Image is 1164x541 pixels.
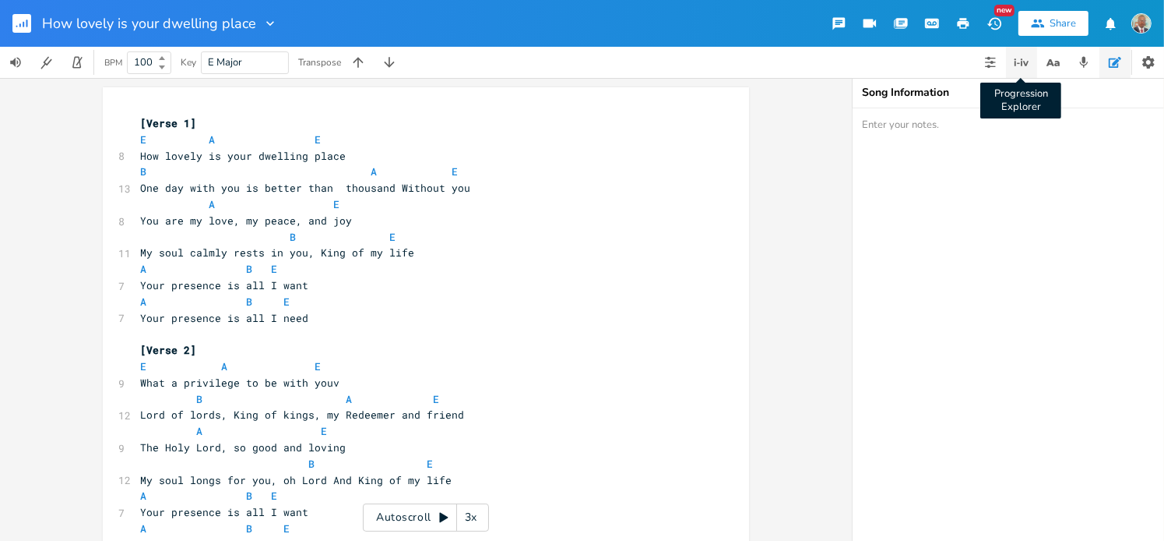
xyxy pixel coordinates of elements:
span: B [246,295,252,309]
span: Your presence is all I need [140,311,308,325]
span: E [283,295,290,309]
span: The Holy Lord, so good and loving [140,440,346,454]
span: A [140,522,146,536]
span: Your presence is all I want [140,505,308,519]
button: Progression Explorer [1006,47,1037,78]
span: My soul longs for you, oh Lord And King of my life [140,473,452,487]
span: E [427,457,433,471]
div: 3x [457,504,485,532]
span: My soul calmly rests in you, King of my life [140,246,414,260]
span: B [246,262,252,276]
span: How lovely is your dwelling place [140,149,346,163]
span: B [246,522,252,536]
span: E [333,197,339,211]
span: A [140,295,146,309]
span: Your presence is all I want [140,278,308,292]
span: E [271,262,277,276]
div: Share [1050,16,1076,30]
span: One day with you is better than thousand Without you [140,181,470,195]
span: E [389,230,396,244]
button: New [979,9,1010,37]
span: B [196,392,202,406]
span: A [371,164,377,179]
div: Autoscroll [363,504,489,532]
span: B [246,489,252,503]
span: E [140,133,146,147]
span: What a privilege to be with youv [140,376,339,390]
div: Transpose [298,58,341,67]
span: [Verse 2] [140,343,196,357]
span: B [140,164,146,179]
span: E [271,489,277,503]
span: E [315,359,321,373]
button: Share [1018,11,1088,36]
div: Key [181,58,196,67]
span: A [209,133,215,147]
div: Song Information [862,87,1155,98]
span: [Verse 1] [140,116,196,130]
span: A [209,197,215,211]
div: New [994,5,1015,16]
span: How lovely is your dwelling place [42,16,256,30]
img: NODJIBEYE CHERUBIN [1131,13,1152,34]
span: B [290,230,296,244]
span: E [315,133,321,147]
span: A [221,359,227,373]
span: Lord of lords, King of kings, my Redeemer and friend [140,408,464,422]
span: E Major [208,55,242,69]
span: B [308,457,315,471]
span: A [140,489,146,503]
div: BPM [104,58,122,67]
span: A [196,424,202,438]
span: You are my love, my peace, and joy [140,214,352,228]
span: E [283,522,290,536]
span: A [140,262,146,276]
span: E [433,392,439,406]
span: E [452,164,458,179]
span: A [346,392,352,406]
span: E [140,359,146,373]
span: E [321,424,327,438]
